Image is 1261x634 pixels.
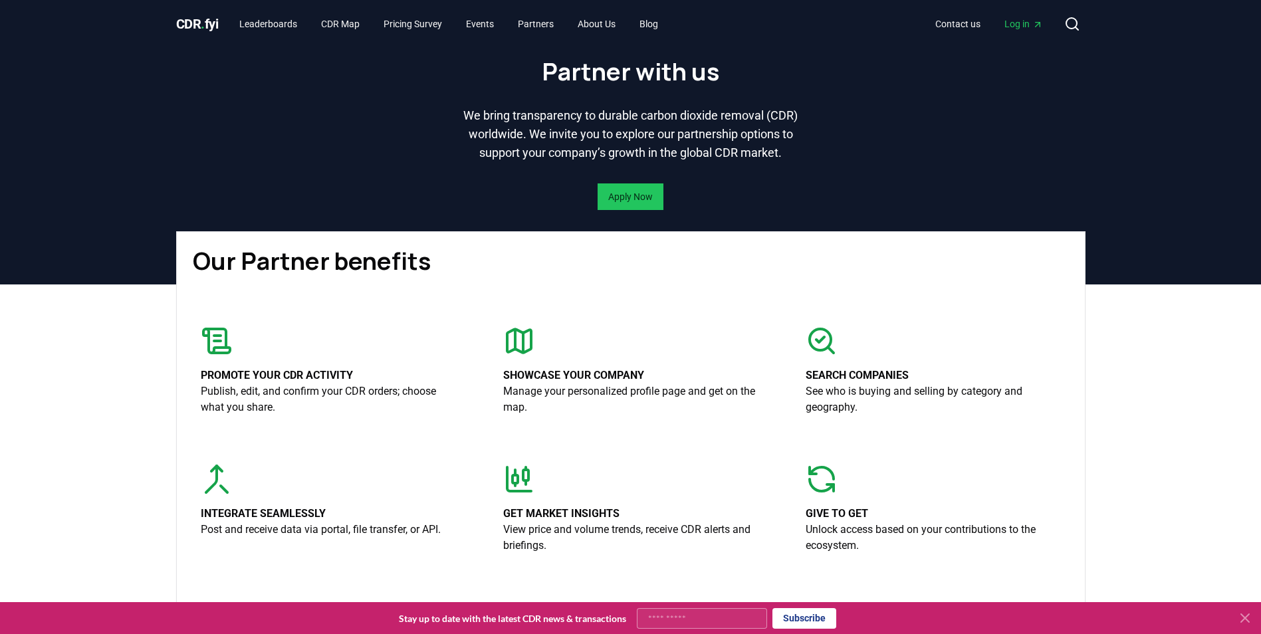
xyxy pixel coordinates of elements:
p: Get market insights [503,506,758,522]
a: Pricing Survey [373,12,453,36]
a: About Us [567,12,626,36]
span: . [201,16,205,32]
nav: Main [229,12,669,36]
p: Search companies [806,368,1060,383]
p: We bring transparency to durable carbon dioxide removal (CDR) worldwide. We invite you to explore... [461,106,801,162]
button: Apply Now [598,183,663,210]
p: Integrate seamlessly [201,506,441,522]
a: CDR.fyi [176,15,219,33]
a: Events [455,12,505,36]
a: Leaderboards [229,12,308,36]
a: Log in [994,12,1054,36]
a: Apply Now [608,190,653,203]
p: View price and volume trends, receive CDR alerts and briefings. [503,522,758,554]
p: See who is buying and selling by category and geography. [806,383,1060,415]
span: CDR fyi [176,16,219,32]
h1: Partner with us [542,58,719,85]
p: Unlock access based on your contributions to the ecosystem. [806,522,1060,554]
span: Log in [1004,17,1043,31]
p: Publish, edit, and confirm your CDR orders; choose what you share. [201,383,455,415]
a: CDR Map [310,12,370,36]
p: Give to get [806,506,1060,522]
p: Showcase your company [503,368,758,383]
p: Promote your CDR activity [201,368,455,383]
a: Blog [629,12,669,36]
nav: Main [925,12,1054,36]
a: Partners [507,12,564,36]
h1: Our Partner benefits [193,248,1069,274]
p: Post and receive data via portal, file transfer, or API. [201,522,441,538]
p: Manage your personalized profile page and get on the map. [503,383,758,415]
a: Contact us [925,12,991,36]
